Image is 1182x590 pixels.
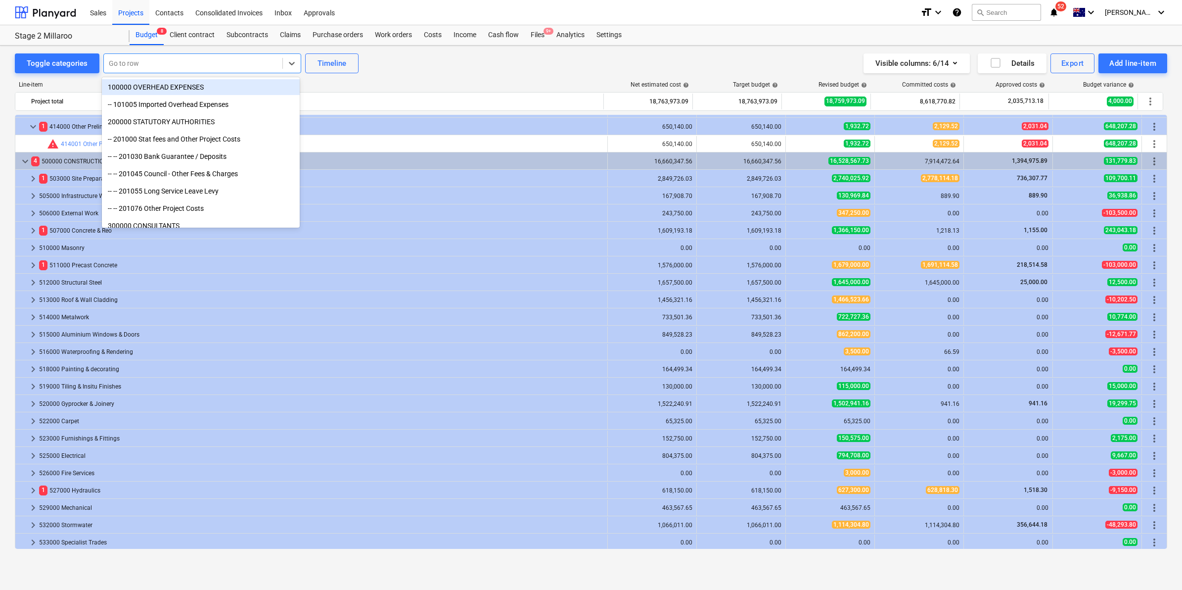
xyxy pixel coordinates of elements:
[369,25,418,45] div: Work orders
[612,193,692,199] div: 167,908.70
[39,413,603,429] div: 522000 Carpet
[1028,192,1048,199] span: 889.90
[39,431,603,446] div: 523000 Furnishings & Fittings
[102,218,300,234] div: 300000 CONSULTANTS
[701,383,781,390] div: 130,000.00
[1148,155,1160,167] span: More actions
[27,207,39,219] span: keyboard_arrow_right
[1107,313,1137,321] span: 10,774.00
[933,140,959,147] span: 2,129.52
[837,434,870,442] span: 150,575.00
[102,114,300,130] div: 200000 STATUTORY AUTHORITIES
[968,470,1048,477] div: 0.00
[1148,502,1160,514] span: More actions
[701,470,781,477] div: 0.00
[1049,6,1059,18] i: notifications
[305,53,359,73] button: Timeline
[27,259,39,271] span: keyboard_arrow_right
[697,94,777,109] div: 18,763,973.09
[482,25,525,45] a: Cash flow
[130,25,164,45] div: Budget
[1148,173,1160,185] span: More actions
[1109,57,1156,70] div: Add line-item
[612,141,692,147] div: 650,140.00
[31,156,40,166] span: 4
[932,6,944,18] i: keyboard_arrow_down
[27,485,39,496] span: keyboard_arrow_right
[968,348,1048,355] div: 0.00
[875,57,958,70] div: Visible columns : 6/14
[837,330,870,338] span: 862,200.00
[1148,138,1160,150] span: More actions
[102,200,300,216] div: -- -- 201076 Other Project Costs
[844,122,870,130] span: 1,932.72
[875,94,955,109] div: 8,618,770.82
[39,223,603,239] div: 507000 Concrete & Reo
[968,331,1048,338] div: 0.00
[1148,207,1160,219] span: More actions
[1148,519,1160,531] span: More actions
[968,296,1048,303] div: 0.00
[879,418,959,425] div: 0.00
[879,470,959,477] div: 0.00
[1083,81,1134,88] div: Budget variance
[525,25,550,45] div: Files
[837,382,870,390] span: 115,000.00
[879,158,959,165] div: 7,914,472.64
[701,141,781,147] div: 650,140.00
[770,82,778,88] span: help
[1123,417,1137,425] span: 0.00
[1148,277,1160,289] span: More actions
[612,296,692,303] div: 1,456,321.16
[27,57,88,70] div: Toggle categories
[701,262,781,269] div: 1,576,000.00
[612,348,692,355] div: 0.00
[15,81,604,88] div: Line-item
[1148,485,1160,496] span: More actions
[102,183,300,199] div: -- -- 201055 Long Service Leave Levy
[15,53,99,73] button: Toggle categories
[221,25,274,45] a: Subcontracts
[39,275,603,291] div: 512000 Structural Steel
[19,155,31,167] span: keyboard_arrow_down
[948,82,956,88] span: help
[879,227,959,234] div: 1,218.13
[968,210,1048,217] div: 0.00
[1148,329,1160,341] span: More actions
[1061,57,1084,70] div: Export
[39,188,603,204] div: 505000 Infrastructure Works
[39,119,603,135] div: 414000 Other Preliminaries
[61,141,119,147] a: 414001 Other Prelims
[1107,97,1134,106] span: 4,000.00
[1011,157,1048,164] span: 1,394,975.89
[879,296,959,303] div: 0.00
[612,158,692,165] div: 16,660,347.56
[879,366,959,373] div: 0.00
[448,25,482,45] a: Income
[1148,537,1160,548] span: More actions
[832,261,870,269] span: 1,679,000.00
[27,242,39,254] span: keyboard_arrow_right
[39,344,603,360] div: 516000 Waterproofing & Rendering
[612,366,692,373] div: 164,499.34
[1104,174,1137,182] span: 109,700.11
[39,396,603,412] div: 520000 Gyprocker & Joinery
[1148,294,1160,306] span: More actions
[27,311,39,323] span: keyboard_arrow_right
[39,171,603,187] div: 503000 Site Preparation & Earthworks
[879,331,959,338] div: 0.00
[591,25,628,45] a: Settings
[1148,259,1160,271] span: More actions
[612,435,692,442] div: 152,750.00
[920,6,932,18] i: format_size
[859,82,867,88] span: help
[832,295,870,303] span: 1,466,523.66
[1148,225,1160,237] span: More actions
[130,25,164,45] a: Budget8
[978,53,1046,73] button: Details
[879,210,959,217] div: 0.00
[824,97,866,106] span: 18,759,973.09
[1107,399,1137,407] span: 19,299.75
[307,25,369,45] div: Purchase orders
